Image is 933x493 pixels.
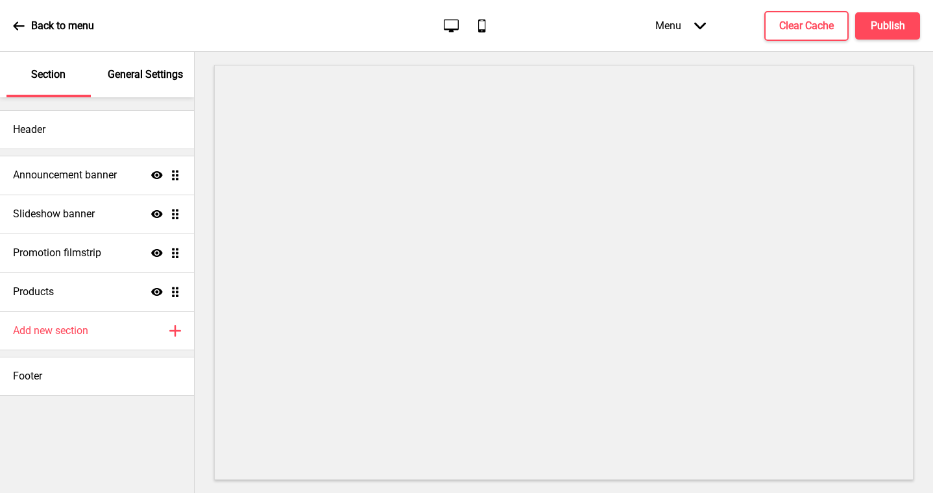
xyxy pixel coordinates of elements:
a: Back to menu [13,8,94,43]
h4: Products [13,285,54,299]
h4: Clear Cache [779,19,834,33]
div: Menu [642,6,719,45]
p: Section [31,67,66,82]
h4: Footer [13,369,42,383]
h4: Announcement banner [13,168,117,182]
button: Publish [855,12,920,40]
p: General Settings [108,67,183,82]
h4: Add new section [13,324,88,338]
button: Clear Cache [764,11,849,41]
h4: Promotion filmstrip [13,246,101,260]
h4: Slideshow banner [13,207,95,221]
h4: Header [13,123,45,137]
p: Back to menu [31,19,94,33]
h4: Publish [871,19,905,33]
